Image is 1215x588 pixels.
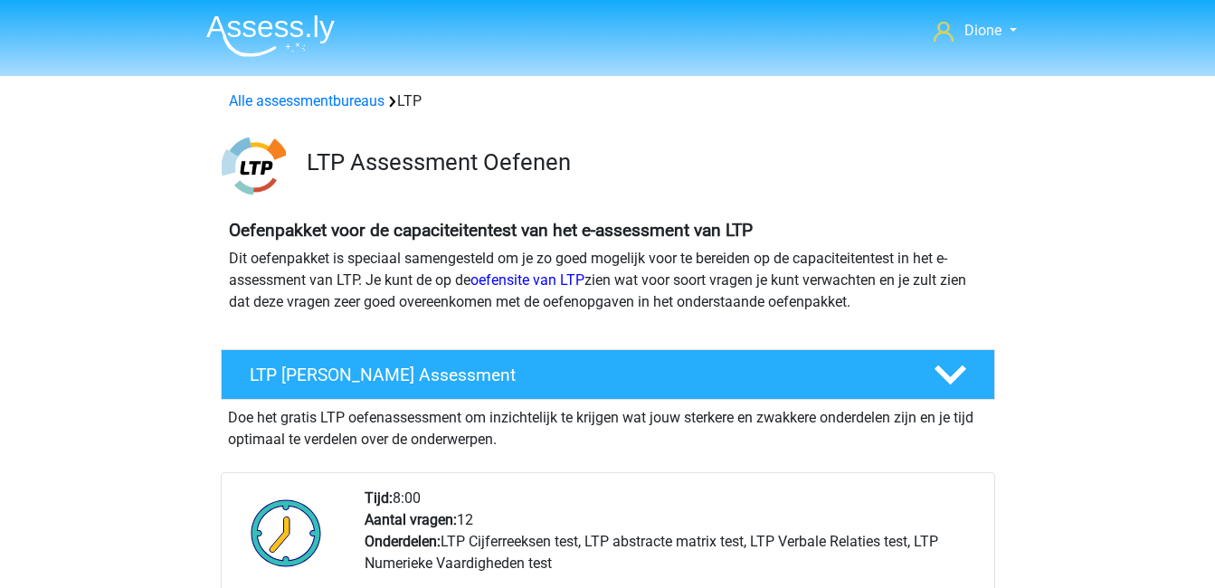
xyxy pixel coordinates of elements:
[307,148,981,176] h3: LTP Assessment Oefenen
[250,365,905,385] h4: LTP [PERSON_NAME] Assessment
[222,90,994,112] div: LTP
[229,92,384,109] a: Alle assessmentbureaus
[365,489,393,507] b: Tijd:
[214,349,1002,400] a: LTP [PERSON_NAME] Assessment
[365,533,441,550] b: Onderdelen:
[964,22,1001,39] span: Dione
[241,488,332,578] img: Klok
[222,134,286,198] img: ltp.png
[365,511,457,528] b: Aantal vragen:
[470,271,584,289] a: oefensite van LTP
[229,248,987,313] p: Dit oefenpakket is speciaal samengesteld om je zo goed mogelijk voor te bereiden op de capaciteit...
[229,220,753,241] b: Oefenpakket voor de capaciteitentest van het e-assessment van LTP
[221,400,995,450] div: Doe het gratis LTP oefenassessment om inzichtelijk te krijgen wat jouw sterkere en zwakkere onder...
[206,14,335,57] img: Assessly
[926,20,1023,42] a: Dione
